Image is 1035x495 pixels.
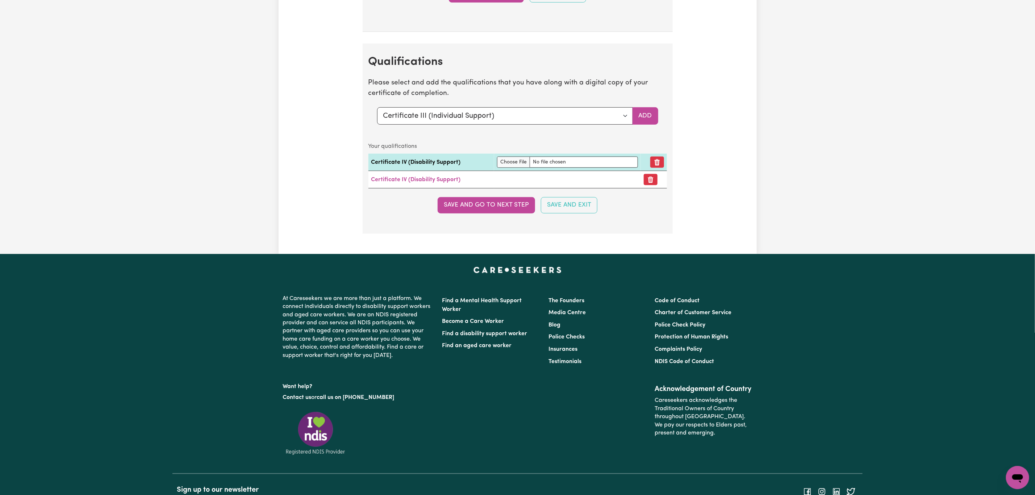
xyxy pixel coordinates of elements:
[548,310,586,316] a: Media Centre
[548,359,581,365] a: Testimonials
[368,139,667,154] caption: Your qualifications
[655,322,705,328] a: Police Check Policy
[548,346,577,352] a: Insurances
[442,331,527,337] a: Find a disability support worker
[368,78,667,99] p: Please select and add the qualifications that you have along with a digital copy of your certific...
[442,319,504,324] a: Become a Care Worker
[655,310,731,316] a: Charter of Customer Service
[368,55,667,69] h2: Qualifications
[655,334,728,340] a: Protection of Human Rights
[655,298,700,304] a: Code of Conduct
[283,292,434,362] p: At Careseekers we are more than just a platform. We connect individuals directly to disability su...
[847,488,855,494] a: Follow Careseekers on Twitter
[655,359,714,365] a: NDIS Code of Conduct
[442,298,522,312] a: Find a Mental Health Support Worker
[283,411,348,456] img: Registered NDIS provider
[541,197,597,213] button: Save and Exit
[655,385,752,394] h2: Acknowledgement of Country
[438,197,535,213] button: Save and go to next step
[368,154,494,171] td: Certificate IV (Disability Support)
[1006,466,1029,489] iframe: Button to launch messaging window, conversation in progress
[283,391,434,404] p: or
[283,395,312,400] a: Contact us
[655,346,702,352] a: Complaints Policy
[317,395,395,400] a: call us on [PHONE_NUMBER]
[633,107,658,125] button: Add selected qualification
[803,488,812,494] a: Follow Careseekers on Facebook
[473,267,562,273] a: Careseekers home page
[644,174,658,185] button: Remove certificate
[283,380,434,391] p: Want help?
[818,488,826,494] a: Follow Careseekers on Instagram
[548,334,585,340] a: Police Checks
[371,177,461,183] a: Certificate IV (Disability Support)
[832,488,841,494] a: Follow Careseekers on LinkedIn
[650,157,664,168] button: Remove qualification
[442,343,512,349] a: Find an aged care worker
[548,322,560,328] a: Blog
[655,394,752,440] p: Careseekers acknowledges the Traditional Owners of Country throughout [GEOGRAPHIC_DATA]. We pay o...
[177,486,513,494] h2: Sign up to our newsletter
[548,298,584,304] a: The Founders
